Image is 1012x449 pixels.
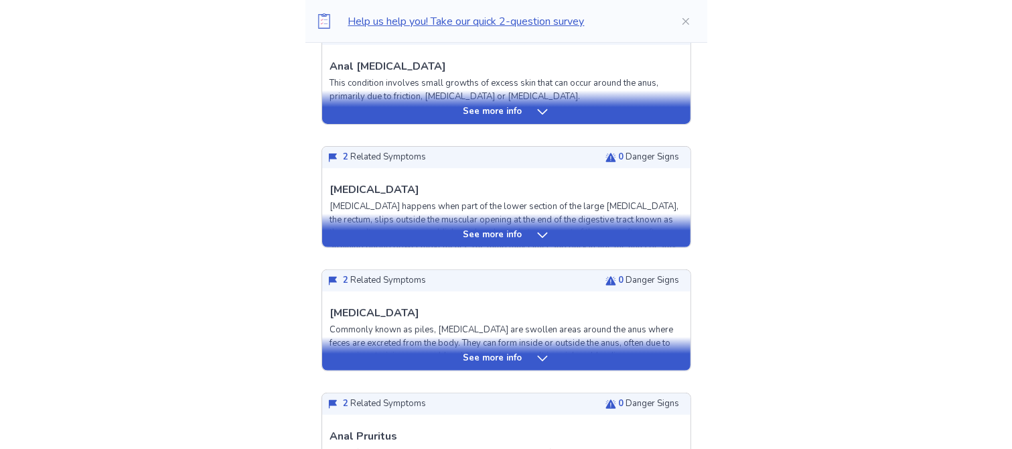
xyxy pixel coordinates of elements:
[330,305,420,321] p: [MEDICAL_DATA]
[330,324,682,363] p: Commonly known as piles, [MEDICAL_DATA] are swollen areas around the anus where feces are excrete...
[330,428,398,444] p: Anal Pruritus
[344,397,427,411] p: Related Symptoms
[619,274,680,287] p: Danger Signs
[344,151,349,163] span: 2
[344,274,349,286] span: 2
[330,200,682,266] p: [MEDICAL_DATA] happens when part of the lower section of the large [MEDICAL_DATA], the rectum, sl...
[619,151,624,163] span: 0
[463,105,522,119] p: See more info
[463,352,522,365] p: See more info
[348,13,659,29] p: Help us help you! Take our quick 2-question survey
[344,274,427,287] p: Related Symptoms
[619,151,680,164] p: Danger Signs
[330,58,447,74] p: Anal [MEDICAL_DATA]
[330,182,420,198] p: [MEDICAL_DATA]
[344,151,427,164] p: Related Symptoms
[330,77,682,103] p: This condition involves small growths of excess skin that can occur around the anus, primarily du...
[619,397,624,409] span: 0
[619,274,624,286] span: 0
[344,397,349,409] span: 2
[619,397,680,411] p: Danger Signs
[463,229,522,242] p: See more info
